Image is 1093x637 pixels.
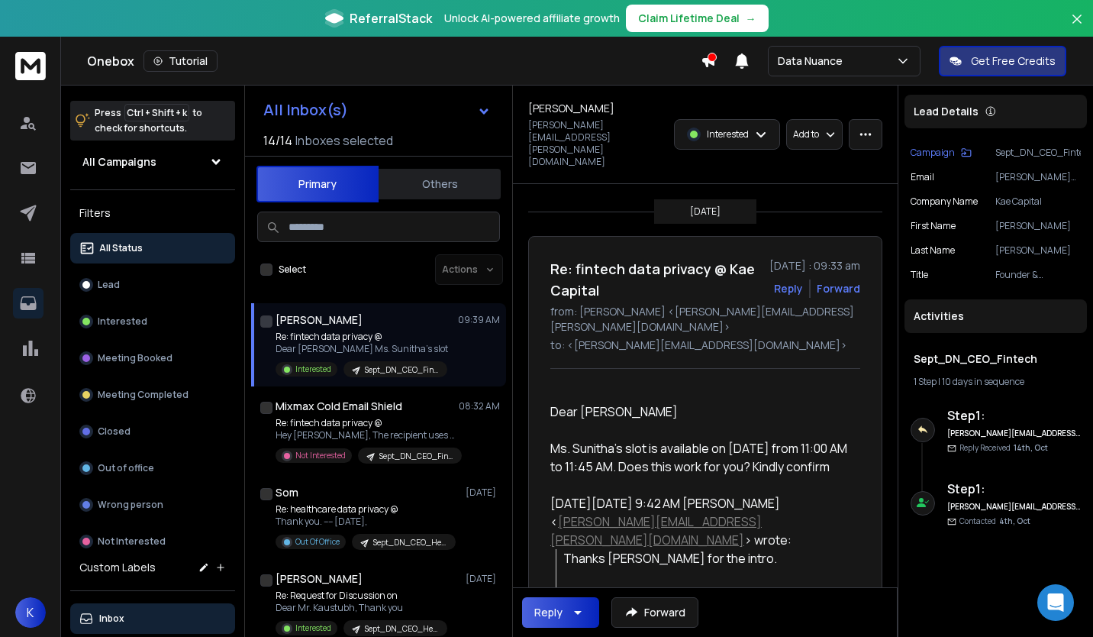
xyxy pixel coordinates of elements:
[911,147,972,159] button: Campaign
[466,487,500,499] p: [DATE]
[70,416,235,447] button: Closed
[971,53,1056,69] p: Get Free Credits
[1037,584,1074,621] div: Open Intercom Messenger
[70,270,235,300] button: Lead
[70,202,235,224] h3: Filters
[995,196,1081,208] p: Kae Capital
[70,490,235,520] button: Wrong person
[87,50,701,72] div: Onebox
[793,128,819,141] p: Add to
[15,597,46,628] button: K
[70,380,235,410] button: Meeting Completed
[263,102,348,118] h1: All Inbox(s)
[98,315,147,328] p: Interested
[124,104,189,121] span: Ctrl + Shift + k
[373,537,447,548] p: Sept_DN_CEO_Healthcare
[611,597,698,628] button: Forward
[276,312,363,328] h1: [PERSON_NAME]
[279,264,306,276] label: Select
[626,5,769,32] button: Claim Lifetime Deal→
[995,244,1081,257] p: [PERSON_NAME]
[707,128,749,141] p: Interested
[365,364,438,376] p: Sept_DN_CEO_Fintech
[276,503,456,516] p: Re: healthcare data privacy @
[769,258,860,273] p: [DATE] : 09:33 am
[904,299,1087,333] div: Activities
[995,220,1081,232] p: [PERSON_NAME]
[98,389,189,401] p: Meeting Completed
[365,623,438,635] p: Sept_DN_CEO_Healthcare
[550,304,860,335] p: from: [PERSON_NAME] <[PERSON_NAME][EMAIL_ADDRESS][PERSON_NAME][DOMAIN_NAME]>
[98,352,172,364] p: Meeting Booked
[379,451,453,462] p: Sept_DN_CEO_Fintech
[947,428,1081,439] h6: [PERSON_NAME][EMAIL_ADDRESS][DOMAIN_NAME]
[947,406,1081,425] h6: Step 1 :
[942,375,1024,388] span: 10 days in sequence
[276,571,363,587] h1: [PERSON_NAME]
[550,258,760,301] h1: Re: fintech data privacy @ Kae Capital
[256,166,379,202] button: Primary
[70,453,235,483] button: Out of office
[95,105,202,136] p: Press to check for shortcuts.
[914,376,1078,388] div: |
[914,351,1078,367] h1: Sept_DN_CEO_Fintech
[528,101,614,116] h1: [PERSON_NAME]
[295,450,346,461] p: Not Interested
[911,147,955,159] p: Campaign
[459,400,500,412] p: 08:32 AM
[444,11,620,26] p: Unlock AI-powered affiliate growth
[295,536,340,548] p: Out Of Office
[98,425,131,438] p: Closed
[522,597,599,628] button: Reply
[295,131,393,150] h3: Inboxes selected
[98,462,154,474] p: Out of office
[1014,442,1048,453] span: 14th, Oct
[70,526,235,557] button: Not Interested
[939,46,1066,76] button: Get Free Credits
[690,205,721,218] p: [DATE]
[911,196,978,208] p: Company Name
[458,314,500,326] p: 09:39 AM
[528,119,665,168] p: [PERSON_NAME][EMAIL_ADDRESS][PERSON_NAME][DOMAIN_NAME]
[276,417,459,429] p: Re: fintech data privacy @
[276,602,447,614] p: Dear Mr. Kaustubh, Thank you
[82,154,156,170] h1: All Campaigns
[774,281,803,296] button: Reply
[79,560,156,575] h3: Custom Labels
[263,131,292,150] span: 14 / 14
[947,480,1081,498] h6: Step 1 :
[817,281,860,296] div: Forward
[70,147,235,177] button: All Campaigns
[99,613,124,625] p: Inbox
[995,269,1081,281] p: Founder & Managing Director
[1067,9,1087,46] button: Close banner
[550,494,848,549] div: [DATE][DATE] 9:42 AM [PERSON_NAME] < > wrote:
[534,605,563,620] div: Reply
[99,242,143,254] p: All Status
[276,485,298,500] h1: Som
[466,573,500,585] p: [DATE]
[959,442,1048,454] p: Reply Received
[251,95,503,125] button: All Inbox(s)
[350,9,432,27] span: ReferralStack
[911,244,955,257] p: Last Name
[276,399,402,414] h1: Mixmax Cold Email Shield
[911,171,934,183] p: Email
[276,331,448,343] p: Re: fintech data privacy @
[98,535,166,548] p: Not Interested
[276,429,459,441] p: Hey [PERSON_NAME], The recipient uses Mixmax
[550,338,860,353] p: to: <[PERSON_NAME][EMAIL_ADDRESS][DOMAIN_NAME]>
[276,590,447,602] p: Re: Request for Discussion on
[70,343,235,373] button: Meeting Booked
[70,233,235,264] button: All Status
[276,343,448,355] p: Dear [PERSON_NAME] Ms. Sunitha’s slot
[746,11,756,26] span: →
[914,104,979,119] p: Lead Details
[550,403,848,421] div: Dear [PERSON_NAME]
[276,516,456,528] p: Thank you. ---- [DATE],
[70,306,235,337] button: Interested
[98,499,163,511] p: Wrong person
